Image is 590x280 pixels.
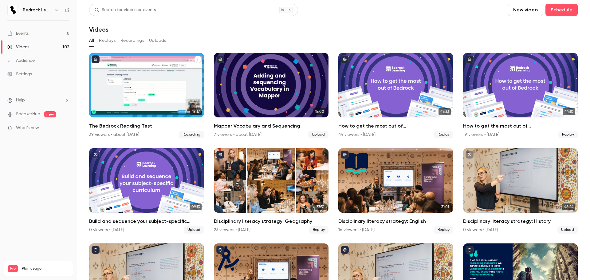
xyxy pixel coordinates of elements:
span: Replay [558,131,578,138]
span: Replay [434,226,453,234]
a: 37:51Disciplinary literacy strategy: Geography23 viewers • [DATE]Replay [214,148,329,234]
button: Schedule [545,4,578,16]
a: 44:10How to get the most out of [GEOGRAPHIC_DATA] next academic year19 viewers • [DATE]Replay [463,53,578,138]
button: Uploads [149,36,166,45]
h2: How to get the most out of [GEOGRAPHIC_DATA] next academic year [463,122,578,130]
span: Help [16,97,25,104]
a: 43:33How to get the most out of [GEOGRAPHIC_DATA] next academic year44 viewers • [DATE]Replay [338,53,453,138]
span: 43:33 [439,108,451,115]
h1: Videos [89,26,108,33]
a: SpeakerHub [16,111,40,117]
button: unpublished [92,151,100,159]
button: published [92,246,100,254]
div: 0 viewers • [DATE] [89,227,124,233]
h2: The Bedrock Reading Test [89,122,204,130]
div: 23 viewers • [DATE] [214,227,250,233]
li: Mapper Vocabulary and Sequencing [214,53,329,138]
button: New video [508,4,543,16]
span: 31:01 [439,203,451,210]
span: Replay [434,131,453,138]
section: Videos [89,4,578,276]
span: 18:17 [191,108,202,115]
button: published [216,246,224,254]
button: published [341,151,349,159]
div: Videos [7,44,29,50]
li: The Bedrock Reading Test [89,53,204,138]
button: published [341,55,349,63]
li: Disciplinary literacy strategy: Geography [214,148,329,234]
li: How to get the most out of Bedrock next academic year [338,53,453,138]
span: new [44,111,56,117]
button: published [92,55,100,63]
button: Replays [99,36,116,45]
li: Disciplinary literacy strategy: English [338,148,453,234]
span: 09:13 [190,203,202,210]
button: All [89,36,94,45]
div: 16 viewers • [DATE] [338,227,375,233]
div: 19 viewers • [DATE] [463,132,499,138]
a: 09:13Build and sequence your subject-specific curriculum0 viewers • [DATE]Upload [89,148,204,234]
div: Settings [7,71,32,77]
span: Replay [309,226,328,234]
h6: Bedrock Learning [23,7,52,13]
div: 39 viewers • about [DATE] [89,132,139,138]
a: 31:01Disciplinary literacy strategy: English16 viewers • [DATE]Replay [338,148,453,234]
a: 48:24Disciplinary literacy strategy: History0 viewers • [DATE]Upload [463,148,578,234]
li: How to get the most out of Bedrock next academic year [463,53,578,138]
span: 15:00 [313,108,326,115]
a: 18:17The Bedrock Reading Test39 viewers • about [DATE]Recording [89,53,204,138]
div: 44 viewers • [DATE] [338,132,376,138]
span: Plan usage [22,266,69,271]
li: Build and sequence your subject-specific curriculum [89,148,204,234]
button: published [341,246,349,254]
h2: Disciplinary literacy strategy: History [463,218,578,225]
span: Upload [308,131,328,138]
span: What's new [16,125,39,131]
span: Pro [8,265,18,272]
button: published [466,246,474,254]
button: published [216,151,224,159]
h2: Build and sequence your subject-specific curriculum [89,218,204,225]
li: Disciplinary literacy strategy: History [463,148,578,234]
span: Recording [179,131,204,138]
div: Search for videos or events [94,7,156,13]
button: published [216,55,224,63]
img: Bedrock Learning [8,5,18,15]
h2: How to get the most out of [GEOGRAPHIC_DATA] next academic year [338,122,453,130]
div: Audience [7,57,35,64]
div: 7 viewers • about [DATE] [214,132,262,138]
div: 0 viewers • [DATE] [463,227,498,233]
span: 37:51 [315,203,326,210]
span: 44:10 [563,108,575,115]
div: Events [7,30,29,37]
button: Recordings [120,36,144,45]
h2: Disciplinary literacy strategy: English [338,218,453,225]
button: published [466,55,474,63]
a: 15:00Mapper Vocabulary and Sequencing7 viewers • about [DATE]Upload [214,53,329,138]
li: help-dropdown-opener [7,97,69,104]
h2: Disciplinary literacy strategy: Geography [214,218,329,225]
h2: Mapper Vocabulary and Sequencing [214,122,329,130]
span: Upload [557,226,578,234]
button: unpublished [466,151,474,159]
span: Upload [184,226,204,234]
iframe: Noticeable Trigger [62,125,69,131]
span: 48:24 [562,203,575,210]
